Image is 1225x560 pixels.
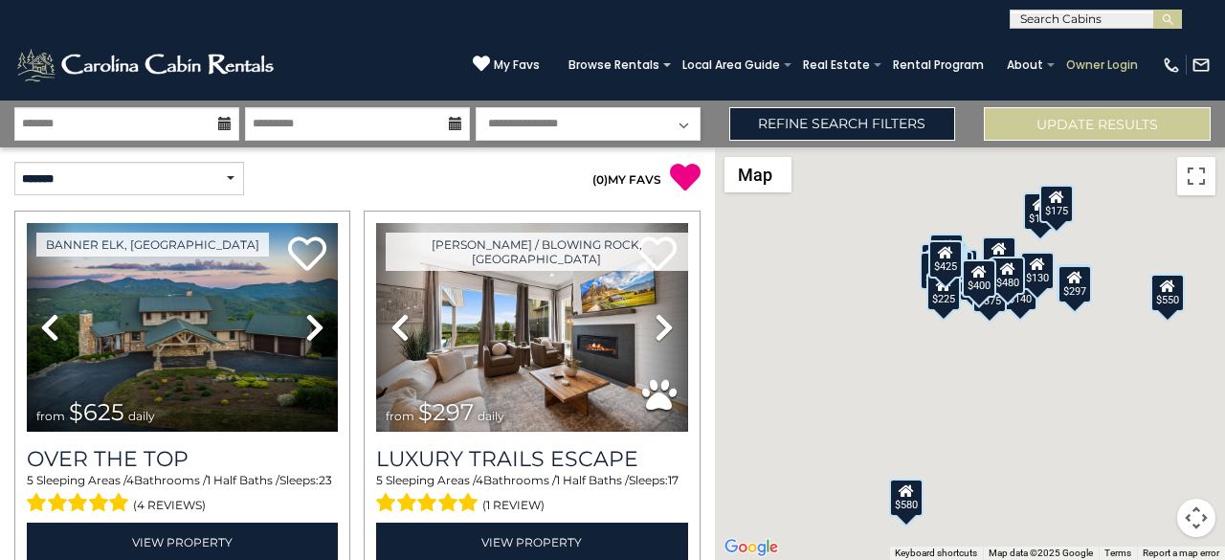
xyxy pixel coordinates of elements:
[36,233,269,257] a: Banner Elk, [GEOGRAPHIC_DATA]
[128,409,155,423] span: daily
[729,107,956,141] a: Refine Search Filters
[1058,264,1092,302] div: $325
[982,236,1016,275] div: $349
[27,473,33,487] span: 5
[1104,548,1131,558] a: Terms
[984,107,1211,141] button: Update Results
[1162,56,1181,75] img: phone-regular-white.png
[482,493,545,518] span: (1 review)
[36,409,65,423] span: from
[319,473,332,487] span: 23
[596,172,604,187] span: 0
[989,548,1093,558] span: Map data ©2025 Google
[1020,252,1055,290] div: $130
[386,409,414,423] span: from
[559,52,669,78] a: Browse Rentals
[963,258,997,297] div: $400
[997,52,1053,78] a: About
[418,398,474,426] span: $297
[1057,52,1147,78] a: Owner Login
[883,52,993,78] a: Rental Program
[592,172,661,187] a: (0)MY FAVS
[921,251,955,289] div: $230
[738,165,772,185] span: Map
[1039,184,1074,222] div: $175
[673,52,790,78] a: Local Area Guide
[1150,273,1185,311] div: $550
[720,535,783,560] img: Google
[126,473,134,487] span: 4
[1177,499,1215,537] button: Map camera controls
[1192,56,1211,75] img: mail-regular-white.png
[133,493,206,518] span: (4 reviews)
[890,478,924,516] div: $580
[927,273,962,311] div: $225
[724,157,791,192] button: Change map style
[288,235,326,276] a: Add to favorites
[27,446,338,472] a: Over The Top
[668,473,679,487] span: 17
[376,472,687,518] div: Sleeping Areas / Bathrooms / Sleeps:
[376,446,687,472] a: Luxury Trails Escape
[720,535,783,560] a: Open this area in Google Maps (opens a new window)
[895,547,977,560] button: Keyboard shortcuts
[793,52,880,78] a: Real Estate
[69,398,124,426] span: $625
[592,172,608,187] span: ( )
[1003,272,1037,310] div: $140
[1177,157,1215,195] button: Toggle fullscreen view
[991,256,1025,294] div: $480
[478,409,504,423] span: daily
[1143,548,1219,558] a: Report a map error
[973,274,1008,312] div: $375
[376,473,383,487] span: 5
[27,472,338,518] div: Sleeping Areas / Bathrooms / Sleeps:
[929,233,964,271] div: $125
[1023,192,1058,231] div: $175
[494,56,540,74] span: My Favs
[207,473,279,487] span: 1 Half Baths /
[556,473,629,487] span: 1 Half Baths /
[376,223,687,432] img: thumbnail_168695581.jpeg
[14,46,279,84] img: White-1-2.png
[27,223,338,432] img: thumbnail_167153549.jpeg
[928,239,963,278] div: $425
[473,55,540,75] a: My Favs
[1058,265,1093,303] div: $297
[476,473,483,487] span: 4
[386,233,687,271] a: [PERSON_NAME] / Blowing Rock, [GEOGRAPHIC_DATA]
